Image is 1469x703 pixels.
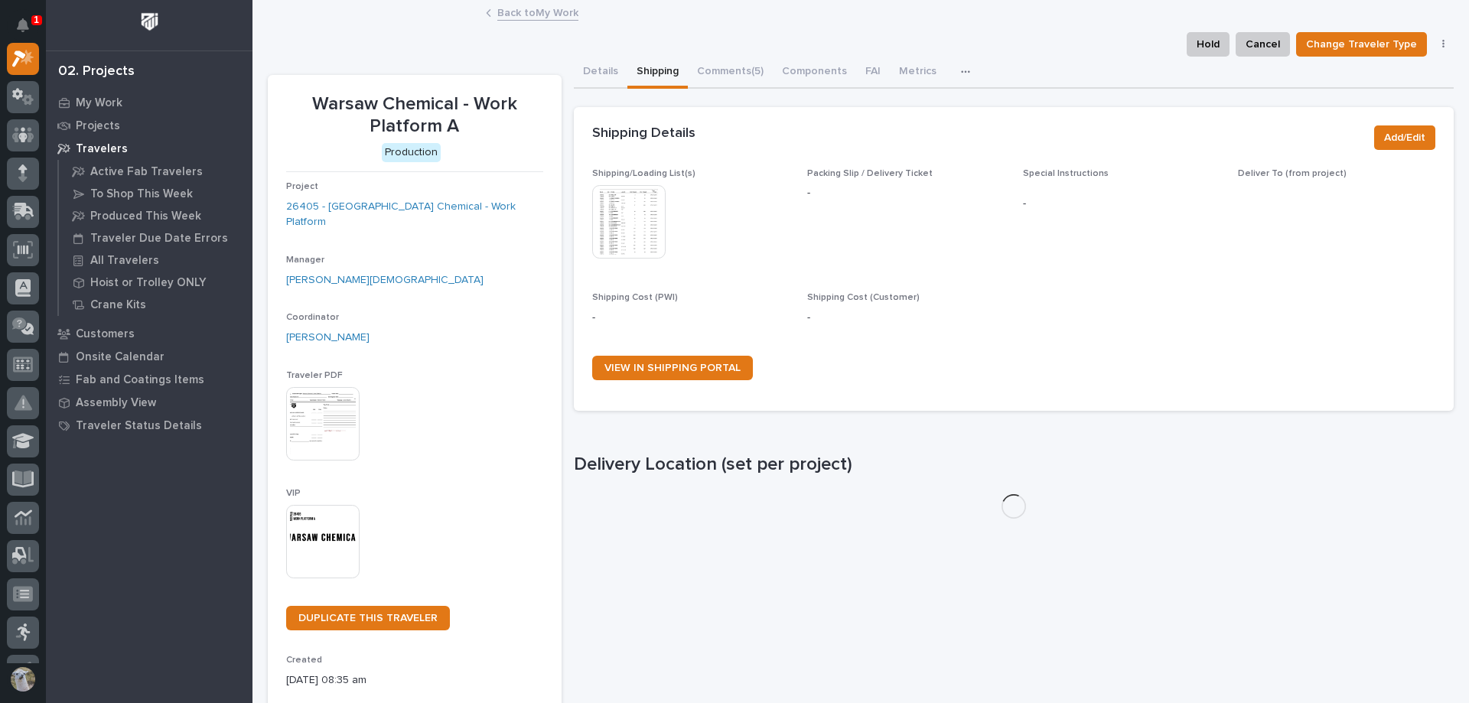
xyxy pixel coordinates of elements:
span: Coordinator [286,313,339,322]
span: VIEW IN SHIPPING PORTAL [604,363,741,373]
div: 02. Projects [58,63,135,80]
button: FAI [856,57,890,89]
p: - [1023,196,1220,212]
span: Shipping/Loading List(s) [592,169,695,178]
p: Customers [76,327,135,341]
p: - [807,185,1005,201]
a: [PERSON_NAME][DEMOGRAPHIC_DATA] [286,272,484,288]
button: Change Traveler Type [1296,32,1427,57]
a: To Shop This Week [59,183,252,204]
span: Hold [1197,35,1220,54]
p: Active Fab Travelers [90,165,203,179]
button: Components [773,57,856,89]
span: Cancel [1246,35,1280,54]
span: Traveler PDF [286,371,343,380]
button: Metrics [890,57,946,89]
a: Travelers [46,137,252,160]
span: Packing Slip / Delivery Ticket [807,169,933,178]
button: users-avatar [7,663,39,695]
p: My Work [76,96,122,110]
p: To Shop This Week [90,187,193,201]
div: Notifications1 [19,18,39,43]
p: - [807,310,1005,326]
span: Shipping Cost (Customer) [807,293,920,302]
span: Manager [286,255,324,265]
a: Back toMy Work [497,3,578,21]
button: Cancel [1236,32,1290,57]
p: Crane Kits [90,298,146,312]
a: Customers [46,322,252,345]
a: DUPLICATE THIS TRAVELER [286,606,450,630]
span: Deliver To (from project) [1238,169,1347,178]
a: Traveler Status Details [46,414,252,437]
button: Add/Edit [1374,125,1435,150]
a: Fab and Coatings Items [46,368,252,391]
a: Produced This Week [59,205,252,226]
p: Travelers [76,142,128,156]
button: Notifications [7,9,39,41]
span: Project [286,182,318,191]
span: Shipping Cost (PWI) [592,293,678,302]
p: Assembly View [76,396,156,410]
a: Crane Kits [59,294,252,315]
span: VIP [286,489,301,498]
a: Projects [46,114,252,137]
p: Fab and Coatings Items [76,373,204,387]
p: - [592,310,790,326]
a: VIEW IN SHIPPING PORTAL [592,356,753,380]
a: Assembly View [46,391,252,414]
p: Produced This Week [90,210,201,223]
p: Onsite Calendar [76,350,164,364]
div: Production [382,143,441,162]
span: Created [286,656,322,665]
p: All Travelers [90,254,159,268]
h2: Shipping Details [592,125,695,142]
span: Add/Edit [1384,129,1425,147]
p: Hoist or Trolley ONLY [90,276,207,290]
span: DUPLICATE THIS TRAVELER [298,613,438,623]
span: Change Traveler Type [1306,35,1417,54]
p: Traveler Due Date Errors [90,232,228,246]
button: Shipping [627,57,688,89]
p: 1 [34,15,39,25]
a: 26405 - [GEOGRAPHIC_DATA] Chemical - Work Platform [286,199,543,231]
a: All Travelers [59,249,252,271]
a: My Work [46,91,252,114]
a: [PERSON_NAME] [286,330,370,346]
h1: Delivery Location (set per project) [574,454,1454,476]
button: Hold [1187,32,1230,57]
a: Onsite Calendar [46,345,252,368]
button: Comments (5) [688,57,773,89]
a: Hoist or Trolley ONLY [59,272,252,293]
p: Traveler Status Details [76,419,202,433]
p: [DATE] 08:35 am [286,672,543,688]
button: Details [574,57,627,89]
img: Workspace Logo [135,8,164,36]
a: Traveler Due Date Errors [59,227,252,249]
p: Warsaw Chemical - Work Platform A [286,93,543,138]
p: Projects [76,119,120,133]
span: Special Instructions [1023,169,1109,178]
a: Active Fab Travelers [59,161,252,182]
